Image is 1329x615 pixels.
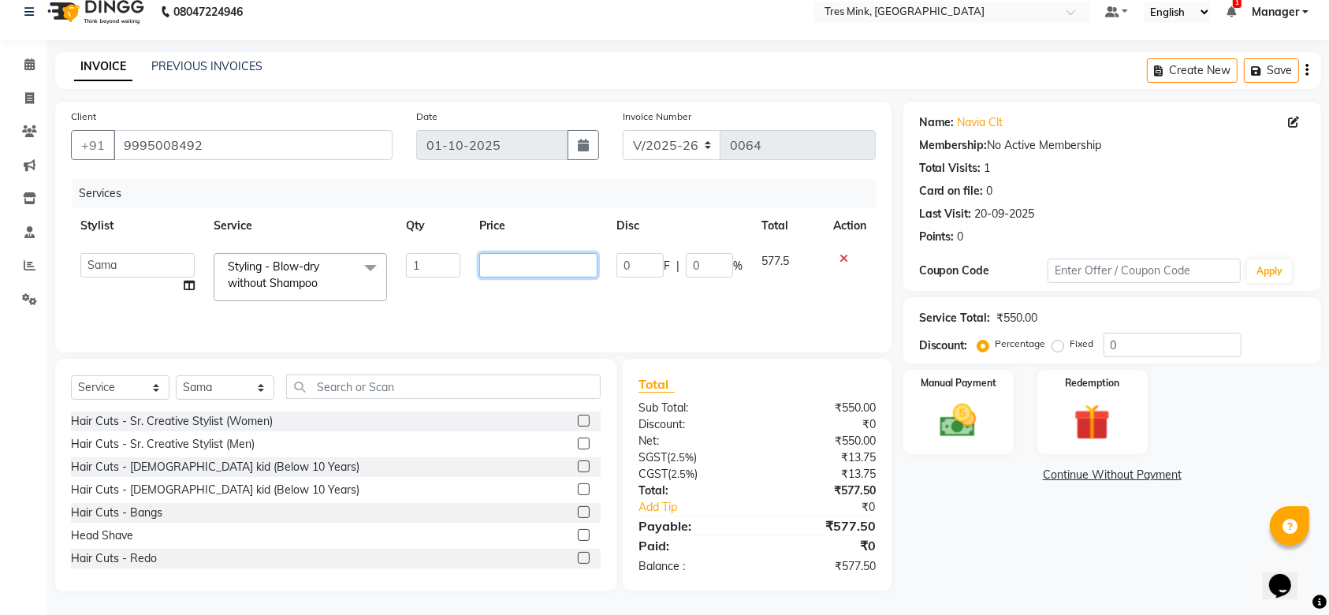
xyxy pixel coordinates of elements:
a: x [318,276,325,290]
span: % [733,258,743,274]
div: Hair Cuts - Bangs [71,505,162,521]
div: 0 [958,229,964,245]
div: 1 [985,160,991,177]
div: Discount: [627,416,757,433]
div: Hair Cuts - [DEMOGRAPHIC_DATA] kid (Below 10 Years) [71,459,359,475]
a: 1 [1227,5,1236,19]
a: PREVIOUS INVOICES [151,59,262,73]
a: Navia Clt [958,114,1003,131]
button: +91 [71,130,115,160]
iframe: chat widget [1263,552,1313,599]
span: Styling - Blow-dry without Shampoo [228,259,319,290]
input: Search by Name/Mobile/Email/Code [114,130,393,160]
div: Paid: [627,536,757,555]
div: Name: [919,114,955,131]
div: ₹577.50 [757,516,887,535]
span: SGST [638,450,667,464]
div: ( ) [627,449,757,466]
label: Date [416,110,437,124]
span: 577.5 [761,254,789,268]
div: ₹13.75 [757,449,887,466]
span: 2.5% [671,468,694,480]
div: ₹13.75 [757,466,887,483]
div: Hair Cuts - Redo [71,550,157,567]
span: CGST [638,467,668,481]
div: ₹550.00 [757,433,887,449]
button: Save [1244,58,1299,83]
div: Total Visits: [919,160,981,177]
div: ₹0 [757,536,887,555]
span: Total [638,376,675,393]
div: Hair Cuts - Sr. Creative Stylist (Men) [71,436,255,453]
div: ₹577.50 [757,483,887,499]
th: Disc [607,208,752,244]
div: ₹577.50 [757,558,887,575]
div: Points: [919,229,955,245]
div: 0 [987,183,993,199]
button: Apply [1247,259,1292,283]
div: Coupon Code [919,263,1048,279]
th: Service [204,208,396,244]
th: Stylist [71,208,204,244]
div: Discount: [919,337,968,354]
div: Last Visit: [919,206,972,222]
th: Price [470,208,607,244]
label: Client [71,110,96,124]
label: Redemption [1065,376,1119,390]
button: Create New [1147,58,1238,83]
div: ₹550.00 [997,310,1038,326]
div: Card on file: [919,183,984,199]
div: Net: [627,433,757,449]
th: Total [752,208,824,244]
a: Add Tip [627,499,779,516]
div: ₹550.00 [757,400,887,416]
label: Percentage [996,337,1046,351]
span: F [664,258,670,274]
th: Qty [396,208,470,244]
div: Hair Cuts - Sr. Creative Stylist (Women) [71,413,273,430]
div: Total: [627,483,757,499]
div: Membership: [919,137,988,154]
label: Invoice Number [623,110,691,124]
div: Services [73,179,888,208]
div: Head Shave [71,527,133,544]
div: Service Total: [919,310,991,326]
span: | [676,258,679,274]
th: Action [824,208,876,244]
a: INVOICE [74,53,132,81]
div: No Active Membership [919,137,1305,154]
div: Payable: [627,516,757,535]
div: Hair Cuts - [DEMOGRAPHIC_DATA] kid (Below 10 Years) [71,482,359,498]
div: ₹0 [779,499,888,516]
input: Search or Scan [286,375,601,399]
label: Fixed [1070,337,1094,351]
div: ₹0 [757,416,887,433]
img: _gift.svg [1063,400,1122,445]
div: 20-09-2025 [975,206,1035,222]
input: Enter Offer / Coupon Code [1048,259,1241,283]
label: Manual Payment [921,376,996,390]
div: Balance : [627,558,757,575]
img: _cash.svg [929,400,988,442]
span: 2.5% [670,451,694,464]
a: Continue Without Payment [906,467,1318,483]
div: ( ) [627,466,757,483]
div: Sub Total: [627,400,757,416]
span: Manager [1252,4,1299,20]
